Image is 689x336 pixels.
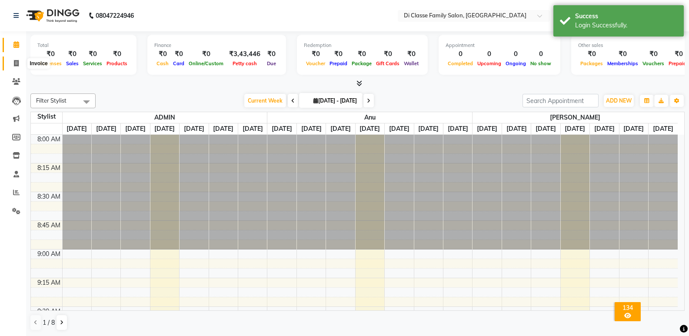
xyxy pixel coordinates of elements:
div: 9:15 AM [36,278,62,287]
a: September 30, 2025 [94,123,118,134]
div: ₹0 [154,49,171,59]
div: ₹0 [327,49,349,59]
span: Card [171,60,186,67]
div: 8:15 AM [36,163,62,173]
div: Total [37,42,130,49]
span: 1 / 8 [43,318,55,327]
div: ₹3,43,446 [226,49,264,59]
div: ₹0 [605,49,640,59]
a: October 2, 2025 [563,123,587,134]
span: Memberships [605,60,640,67]
span: Current Week [244,94,286,107]
span: Due [265,60,278,67]
span: Vouchers [640,60,666,67]
a: October 4, 2025 [211,123,235,134]
div: 9:30 AM [36,307,62,316]
div: ₹0 [171,49,186,59]
a: October 5, 2025 [446,123,470,134]
a: October 4, 2025 [622,123,646,134]
div: ₹0 [374,49,402,59]
img: logo [22,3,82,28]
span: Products [104,60,130,67]
div: ₹0 [578,49,605,59]
div: Redemption [304,42,421,49]
span: ADMIN [63,112,267,123]
div: 8:45 AM [36,221,62,230]
a: October 3, 2025 [592,123,616,134]
div: ₹0 [104,49,130,59]
span: Services [81,60,104,67]
div: Stylist [31,112,62,121]
b: 08047224946 [96,3,134,28]
div: Success [575,12,677,21]
span: Online/Custom [186,60,226,67]
div: 0 [446,49,475,59]
a: October 5, 2025 [241,123,265,134]
span: Wallet [402,60,421,67]
a: September 29, 2025 [270,123,294,134]
div: 8:30 AM [36,192,62,201]
div: 134 [616,304,639,312]
a: October 1, 2025 [123,123,147,134]
a: October 1, 2025 [329,123,353,134]
span: Upcoming [475,60,503,67]
div: Appointment [446,42,553,49]
div: Login Successfully. [575,21,677,30]
a: September 29, 2025 [475,123,499,134]
span: [DATE] - [DATE] [311,97,359,104]
a: October 2, 2025 [153,123,176,134]
div: ₹0 [81,49,104,59]
div: ₹0 [37,49,64,59]
div: 9:00 AM [36,250,62,259]
div: ₹0 [304,49,327,59]
span: Ongoing [503,60,528,67]
div: ₹0 [64,49,81,59]
div: 8:00 AM [36,135,62,144]
div: ₹0 [640,49,666,59]
a: September 30, 2025 [300,123,323,134]
div: 0 [528,49,553,59]
a: October 3, 2025 [387,123,411,134]
span: Gift Cards [374,60,402,67]
span: Packages [578,60,605,67]
a: October 4, 2025 [416,123,440,134]
span: Anu [267,112,472,123]
a: October 1, 2025 [534,123,558,134]
div: ₹0 [402,49,421,59]
span: Completed [446,60,475,67]
span: Sales [64,60,81,67]
div: ₹0 [349,49,374,59]
a: September 29, 2025 [65,123,89,134]
span: Petty cash [230,60,259,67]
input: Search Appointment [523,94,599,107]
div: Finance [154,42,279,49]
span: Filter Stylist [36,97,67,104]
div: 0 [475,49,503,59]
a: October 3, 2025 [182,123,206,134]
div: ₹0 [186,49,226,59]
span: Package [349,60,374,67]
div: Invoice [27,58,50,69]
a: September 30, 2025 [505,123,529,134]
span: ADD NEW [606,97,632,104]
span: Voucher [304,60,327,67]
span: Prepaid [327,60,349,67]
span: No show [528,60,553,67]
span: [PERSON_NAME] [473,112,678,123]
button: ADD NEW [604,95,634,107]
a: October 5, 2025 [651,123,675,134]
span: Cash [154,60,171,67]
div: ₹0 [264,49,279,59]
a: October 2, 2025 [358,123,382,134]
div: 0 [503,49,528,59]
